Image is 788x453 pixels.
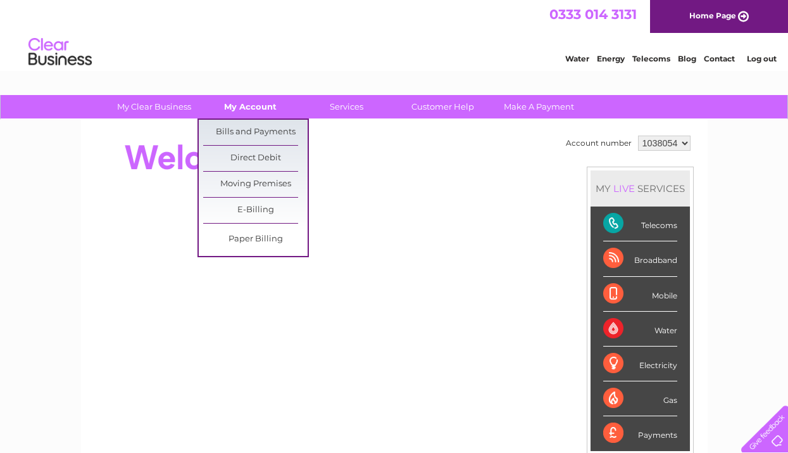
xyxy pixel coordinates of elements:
[198,95,303,118] a: My Account
[704,54,735,63] a: Contact
[603,416,677,450] div: Payments
[603,277,677,312] div: Mobile
[549,6,637,22] a: 0333 014 3131
[203,120,308,145] a: Bills and Payments
[603,347,677,381] div: Electricity
[603,207,677,241] div: Telecoms
[203,198,308,223] a: E-Billing
[203,146,308,171] a: Direct Debit
[294,95,399,118] a: Services
[597,54,625,63] a: Energy
[102,95,206,118] a: My Clear Business
[96,7,694,61] div: Clear Business is a trading name of Verastar Limited (registered in [GEOGRAPHIC_DATA] No. 3667643...
[603,241,677,276] div: Broadband
[391,95,495,118] a: Customer Help
[203,172,308,197] a: Moving Premises
[746,54,776,63] a: Log out
[487,95,591,118] a: Make A Payment
[591,170,690,207] div: MY SERVICES
[603,381,677,416] div: Gas
[678,54,696,63] a: Blog
[611,182,637,195] div: LIVE
[603,312,677,347] div: Water
[203,227,308,252] a: Paper Billing
[632,54,670,63] a: Telecoms
[28,33,92,72] img: logo.png
[563,132,635,154] td: Account number
[565,54,589,63] a: Water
